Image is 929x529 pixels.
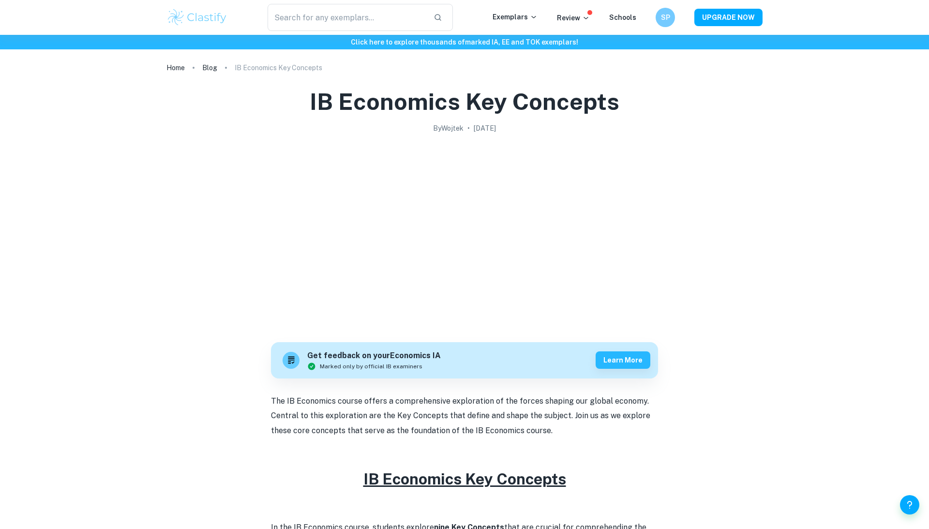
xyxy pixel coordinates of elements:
[596,351,650,369] button: Learn more
[310,86,619,117] h1: IB Economics Key Concepts
[609,14,636,21] a: Schools
[467,123,470,134] p: •
[557,13,590,23] p: Review
[271,342,658,378] a: Get feedback on yourEconomics IAMarked only by official IB examinersLearn more
[271,394,658,438] p: The IB Economics course offers a comprehensive exploration of the forces shaping our global econo...
[474,123,496,134] h2: [DATE]
[363,470,566,488] u: IB Economics Key Concepts
[493,12,538,22] p: Exemplars
[166,61,185,75] a: Home
[307,350,441,362] h6: Get feedback on your Economics IA
[433,123,464,134] h2: By Wojtek
[320,362,422,371] span: Marked only by official IB examiners
[656,8,675,27] button: SP
[268,4,426,31] input: Search for any exemplars...
[235,62,322,73] p: IB Economics Key Concepts
[694,9,763,26] button: UPGRADE NOW
[271,137,658,331] img: IB Economics Key Concepts cover image
[900,495,919,514] button: Help and Feedback
[2,37,927,47] h6: Click here to explore thousands of marked IA, EE and TOK exemplars !
[660,12,671,23] h6: SP
[202,61,217,75] a: Blog
[166,8,228,27] img: Clastify logo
